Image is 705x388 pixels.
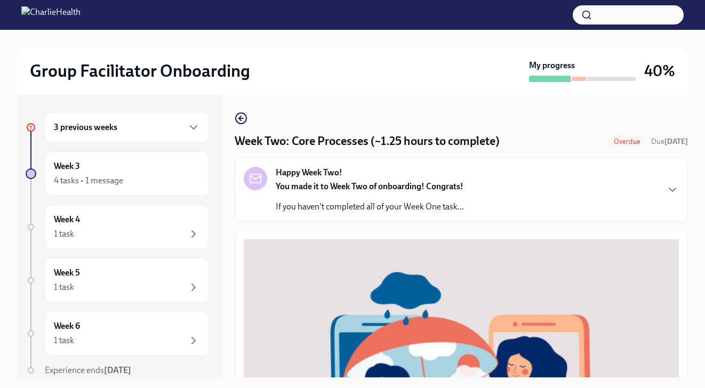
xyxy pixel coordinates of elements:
[276,201,464,213] p: If you haven't completed all of your Week One task...
[607,138,647,145] span: Overdue
[651,136,688,147] span: September 29th, 2025 10:00
[104,365,131,375] strong: [DATE]
[45,112,209,143] div: 3 previous weeks
[26,258,209,303] a: Week 51 task
[45,365,131,375] span: Experience ends
[54,320,80,332] h6: Week 6
[26,151,209,196] a: Week 34 tasks • 1 message
[664,137,688,146] strong: [DATE]
[276,167,342,179] strong: Happy Week Two!
[54,228,74,240] div: 1 task
[30,60,250,82] h2: Group Facilitator Onboarding
[54,267,80,279] h6: Week 5
[26,311,209,356] a: Week 61 task
[651,137,688,146] span: Due
[276,181,463,191] strong: You made it to Week Two of onboarding! Congrats!
[54,175,123,187] div: 4 tasks • 1 message
[54,122,117,133] h6: 3 previous weeks
[529,60,575,71] strong: My progress
[54,281,74,293] div: 1 task
[21,6,81,23] img: CharlieHealth
[235,133,500,149] h4: Week Two: Core Processes (~1.25 hours to complete)
[26,205,209,249] a: Week 41 task
[644,61,675,80] h3: 40%
[54,214,80,225] h6: Week 4
[54,335,74,346] div: 1 task
[54,160,80,172] h6: Week 3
